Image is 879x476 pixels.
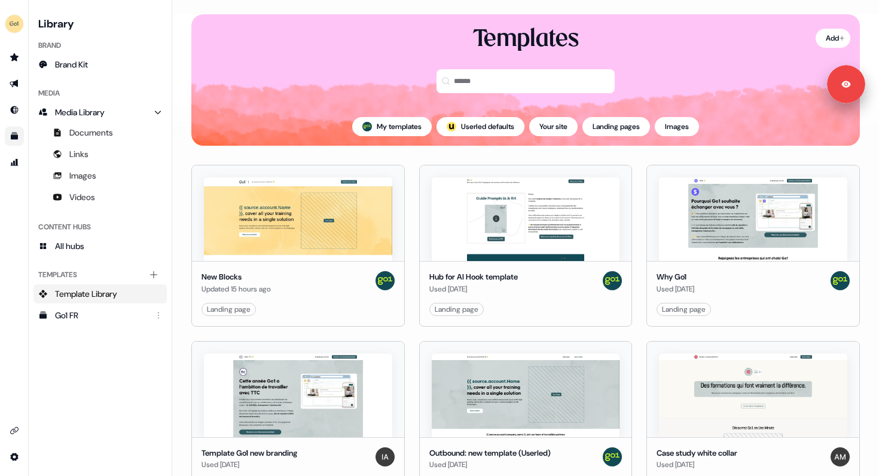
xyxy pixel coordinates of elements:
[55,59,88,70] span: Brand Kit
[33,103,167,122] a: Media Library
[202,283,271,295] div: Updated 15 hours ago
[435,303,478,315] div: Landing page
[33,166,167,185] a: Images
[5,153,24,172] a: Go to attribution
[603,447,622,466] img: Antoine
[473,24,579,55] div: Templates
[55,240,84,252] span: All hubs
[662,303,706,315] div: Landing page
[33,123,167,142] a: Documents
[657,271,694,283] div: Why Go1
[447,122,456,131] div: ;
[69,191,95,203] span: Videos
[33,217,167,237] div: Content Hubs
[69,148,88,160] span: Links
[33,36,167,55] div: Brand
[603,271,622,290] img: Antoine
[55,288,117,300] span: Template Library
[657,283,694,295] div: Used [DATE]
[376,447,395,466] img: Ilan
[352,117,432,136] button: My templates
[55,106,105,118] span: Media Library
[33,84,167,103] div: Media
[447,122,456,131] img: userled logo
[831,447,850,466] img: alexandre
[376,271,395,290] img: Antoine
[5,421,24,440] a: Go to integrations
[33,284,167,303] a: Template Library
[362,122,372,131] img: Antoine
[204,354,392,437] img: Template Go1 new branding
[419,165,633,327] button: Hub for AI Hook templateHub for AI Hook templateUsed [DATE]AntoineLanding page
[582,117,650,136] button: Landing pages
[646,165,860,327] button: Why Go1Why Go1Used [DATE]AntoineLanding page
[659,177,847,261] img: Why Go1
[429,283,518,295] div: Used [DATE]
[437,117,524,136] button: userled logo;Userled defaults
[5,127,24,146] a: Go to templates
[207,303,251,315] div: Landing page
[202,271,271,283] div: New Blocks
[204,177,392,261] img: New Blocks
[202,447,297,459] div: Template Go1 new branding
[655,117,699,136] button: Images
[69,127,113,139] span: Documents
[659,354,847,437] img: Case study white collar
[432,177,620,261] img: Hub for AI Hook template
[69,170,96,182] span: Images
[5,100,24,119] a: Go to Inbound
[5,48,24,67] a: Go to prospects
[55,309,148,321] div: Go1 FR
[429,459,551,471] div: Used [DATE]
[529,117,578,136] button: Your site
[429,271,518,283] div: Hub for AI Hook template
[33,265,167,284] div: Templates
[657,459,737,471] div: Used [DATE]
[191,165,405,327] button: New BlocksNew BlocksUpdated 15 hours agoAntoineLanding page
[33,306,167,325] a: Go1 FR
[33,14,167,31] h3: Library
[202,459,297,471] div: Used [DATE]
[432,354,620,437] img: Outbound: new template (Userled)
[657,447,737,459] div: Case study white collar
[429,447,551,459] div: Outbound: new template (Userled)
[33,188,167,207] a: Videos
[33,237,167,256] a: All hubs
[33,55,167,74] a: Brand Kit
[831,271,850,290] img: Antoine
[33,145,167,164] a: Links
[816,29,850,48] button: Add
[5,74,24,93] a: Go to outbound experience
[5,447,24,466] a: Go to integrations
